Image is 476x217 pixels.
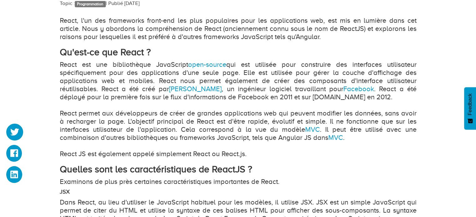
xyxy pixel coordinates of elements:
[343,85,374,93] a: Facebook
[60,178,417,186] p: Examinons de plus près certaines caractéristiques importantes de React.
[188,61,226,68] a: open-source
[75,1,106,7] a: Programmation
[169,85,222,93] a: [PERSON_NAME]
[60,0,107,6] span: Topic : |
[60,164,252,175] strong: Quelles sont les caractéristiques de ReactJS ?
[60,61,417,158] p: React est une bibliothèque JavaScript qui est utilisée pour construire des interfaces utilisateur...
[445,186,468,210] iframe: Drift Widget Chat Controller
[464,87,476,130] button: Feedback - Afficher l’enquête
[60,17,417,41] p: React, l'un des frameworks front-end les plus populaires pour les applications web, est mis en lu...
[108,0,140,6] span: Publié [DATE]
[60,189,70,195] strong: JSX
[328,134,343,141] a: MVC
[305,126,320,133] a: MVC
[60,47,151,57] strong: Qu'est-ce que React ?
[467,93,473,115] span: Feedback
